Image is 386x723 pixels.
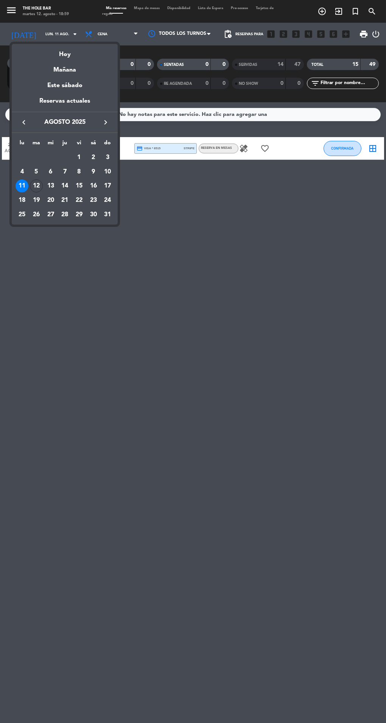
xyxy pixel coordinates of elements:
div: 10 [101,166,114,178]
td: 26 de agosto de 2025 [29,208,44,222]
td: 28 de agosto de 2025 [58,208,72,222]
td: 6 de agosto de 2025 [44,165,58,179]
div: 14 [58,180,71,192]
th: viernes [72,139,86,150]
div: 29 [73,208,86,221]
div: 18 [16,194,28,207]
td: 7 de agosto de 2025 [58,165,72,179]
td: 14 de agosto de 2025 [58,179,72,193]
td: 15 de agosto de 2025 [72,179,86,193]
th: sábado [86,139,101,150]
div: 8 [73,166,86,178]
th: jueves [58,139,72,150]
th: martes [29,139,44,150]
td: 25 de agosto de 2025 [15,208,29,222]
td: 12 de agosto de 2025 [29,179,44,193]
i: keyboard_arrow_right [101,118,110,127]
td: 17 de agosto de 2025 [101,179,115,193]
td: 4 de agosto de 2025 [15,165,29,179]
i: keyboard_arrow_left [19,118,28,127]
td: 3 de agosto de 2025 [101,150,115,165]
div: 5 [30,166,43,178]
td: 11 de agosto de 2025 [15,179,29,193]
div: 17 [101,180,114,192]
div: 19 [30,194,43,207]
div: 4 [16,166,28,178]
td: 10 de agosto de 2025 [101,165,115,179]
div: 11 [16,180,28,192]
td: AGO. [15,150,72,165]
div: 20 [44,194,57,207]
div: 3 [101,151,114,164]
td: 29 de agosto de 2025 [72,208,86,222]
td: 5 de agosto de 2025 [29,165,44,179]
div: Este sábado [12,75,118,96]
td: 13 de agosto de 2025 [44,179,58,193]
div: 25 [16,208,28,221]
div: 9 [87,166,100,178]
th: domingo [101,139,115,150]
div: 13 [44,180,57,192]
div: 1 [73,151,86,164]
div: 23 [87,194,100,207]
div: 21 [58,194,71,207]
td: 23 de agosto de 2025 [86,193,101,208]
div: 22 [73,194,86,207]
td: 24 de agosto de 2025 [101,193,115,208]
div: 7 [58,166,71,178]
div: 30 [87,208,100,221]
td: 21 de agosto de 2025 [58,193,72,208]
span: agosto 2025 [31,117,99,127]
div: 28 [58,208,71,221]
div: Hoy [12,44,118,59]
td: 27 de agosto de 2025 [44,208,58,222]
div: 15 [73,180,86,192]
td: 31 de agosto de 2025 [101,208,115,222]
td: 16 de agosto de 2025 [86,179,101,193]
div: 31 [101,208,114,221]
button: keyboard_arrow_right [99,117,112,127]
div: 12 [30,180,43,192]
div: Mañana [12,59,118,75]
th: miércoles [44,139,58,150]
th: lunes [15,139,29,150]
td: 9 de agosto de 2025 [86,165,101,179]
td: 20 de agosto de 2025 [44,193,58,208]
td: 2 de agosto de 2025 [86,150,101,165]
td: 1 de agosto de 2025 [72,150,86,165]
td: 18 de agosto de 2025 [15,193,29,208]
div: 27 [44,208,57,221]
div: 24 [101,194,114,207]
div: 6 [44,166,57,178]
div: 16 [87,180,100,192]
td: 30 de agosto de 2025 [86,208,101,222]
td: 8 de agosto de 2025 [72,165,86,179]
td: 22 de agosto de 2025 [72,193,86,208]
td: 19 de agosto de 2025 [29,193,44,208]
div: Reservas actuales [12,96,118,112]
button: keyboard_arrow_left [17,117,31,127]
div: 2 [87,151,100,164]
div: 26 [30,208,43,221]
